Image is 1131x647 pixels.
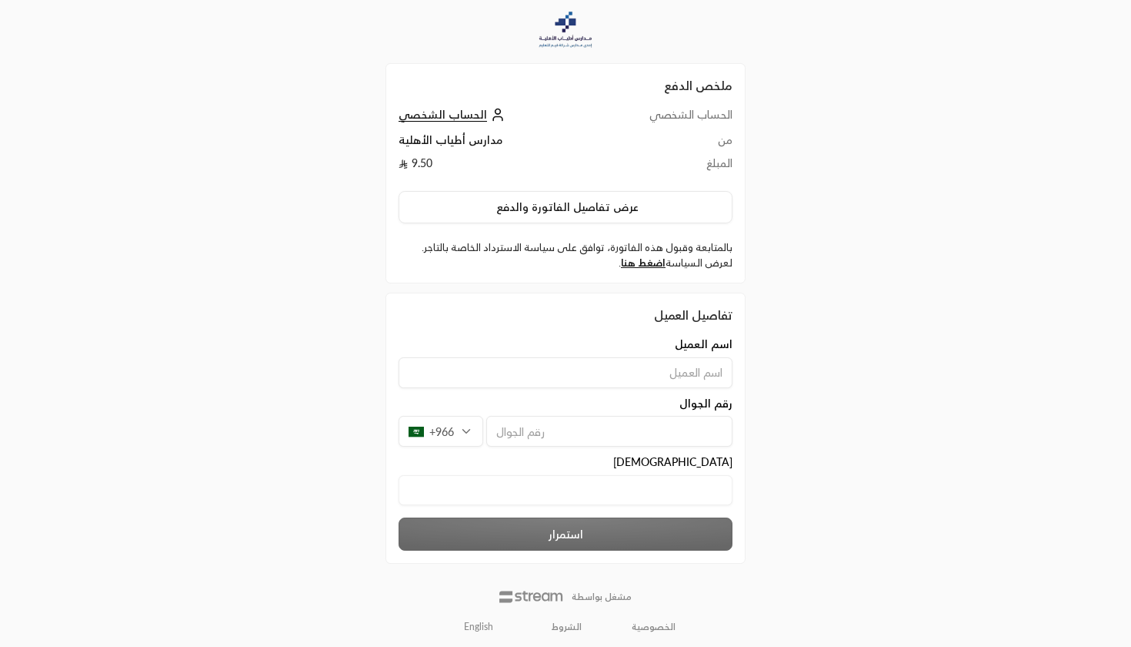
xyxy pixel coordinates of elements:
div: تفاصيل العميل [399,306,732,324]
button: عرض تفاصيل الفاتورة والدفع [399,191,732,223]
td: من [589,132,732,156]
h2: ملخص الدفع [399,76,732,95]
label: بالمتابعة وقبول هذه الفاتورة، توافق على سياسة الاسترداد الخاصة بالتاجر. لعرض السياسة . [399,240,732,270]
a: الحساب الشخصي [399,108,509,121]
a: English [455,615,502,639]
img: Company Logo [532,9,599,51]
td: المبلغ [589,156,732,179]
td: الحساب الشخصي [589,107,732,132]
a: الخصوصية [632,621,676,633]
input: اسم العميل [399,357,732,388]
a: اضغط هنا [621,256,666,269]
span: رقم الجوال [679,396,732,411]
a: الشروط [552,621,582,633]
div: +966 [399,416,483,447]
span: اسم العميل [675,337,732,352]
td: 9.50 [399,156,589,179]
td: مدارس أطياب الأهلية [399,132,589,156]
span: [DEMOGRAPHIC_DATA] [613,454,732,470]
span: الحساب الشخصي [399,108,487,122]
input: رقم الجوال [486,416,732,447]
p: مشغل بواسطة [572,591,632,603]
